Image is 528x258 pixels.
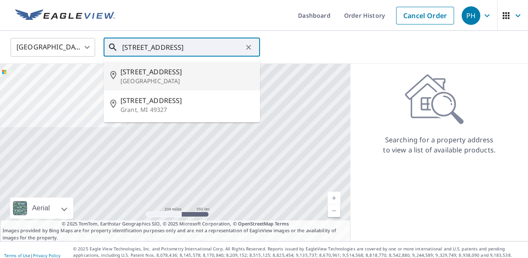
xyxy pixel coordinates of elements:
[383,135,496,155] p: Searching for a property address to view a list of available products.
[11,35,95,59] div: [GEOGRAPHIC_DATA]
[30,198,52,219] div: Aerial
[62,220,289,228] span: © 2025 TomTom, Earthstar Geographics SIO, © 2025 Microsoft Corporation, ©
[120,95,253,106] span: [STREET_ADDRESS]
[15,9,115,22] img: EV Logo
[120,77,253,85] p: [GEOGRAPHIC_DATA]
[462,6,480,25] div: PH
[122,35,243,59] input: Search by address or latitude-longitude
[120,106,253,114] p: Grant, MI 49327
[4,253,60,258] p: |
[328,192,340,204] a: Current Level 5, Zoom In
[396,7,454,24] a: Cancel Order
[243,41,254,53] button: Clear
[328,204,340,217] a: Current Level 5, Zoom Out
[120,67,253,77] span: [STREET_ADDRESS]
[10,198,73,219] div: Aerial
[275,220,289,227] a: Terms
[238,220,274,227] a: OpenStreetMap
